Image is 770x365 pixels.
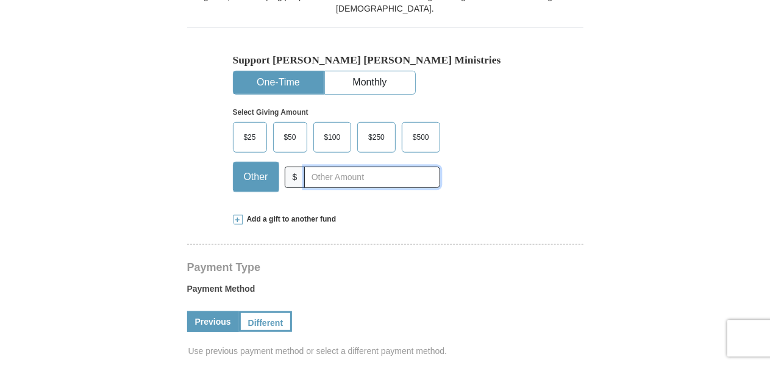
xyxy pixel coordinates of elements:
span: Other [238,168,274,186]
span: $100 [318,128,347,146]
h4: Payment Type [187,262,583,272]
span: $250 [362,128,391,146]
input: Other Amount [304,167,440,188]
button: One-Time [233,71,324,94]
button: Monthly [325,71,415,94]
span: Add a gift to another fund [243,214,337,225]
h5: Support [PERSON_NAME] [PERSON_NAME] Ministries [233,54,538,67]
a: Previous [187,311,239,332]
span: Use previous payment method or select a different payment method. [188,345,585,357]
span: $25 [238,128,262,146]
span: $50 [278,128,302,146]
span: $500 [407,128,435,146]
strong: Select Giving Amount [233,108,308,117]
a: Different [239,311,293,332]
span: $ [285,167,305,188]
label: Payment Method [187,283,583,301]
